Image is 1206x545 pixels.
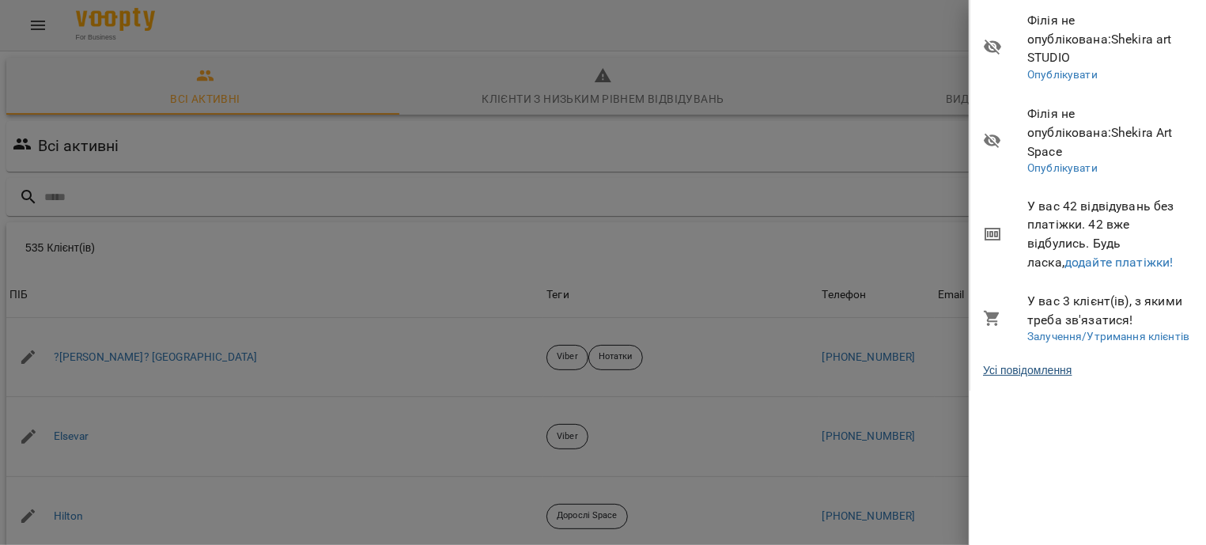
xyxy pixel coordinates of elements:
[1027,292,1194,329] span: У вас 3 клієнт(ів), з якими треба зв'язатися!
[1027,104,1194,161] span: Філія не опублікована : Shekira Art Space
[1027,197,1194,271] span: У вас 42 відвідувань без платіжки. 42 вже відбулись. Будь ласка,
[1027,11,1194,67] span: Філія не опублікована : Shekira art STUDIO
[983,362,1072,378] a: Усі повідомлення
[1027,68,1098,81] a: Опублікувати
[1027,330,1189,343] a: Залучення/Утримання клієнтів
[1027,161,1098,174] a: Опублікувати
[1064,255,1174,270] a: додайте платіжки!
